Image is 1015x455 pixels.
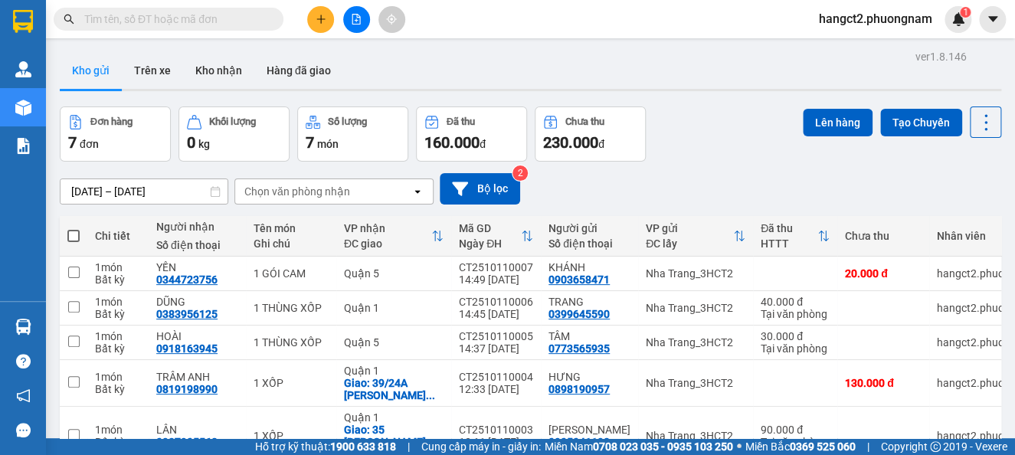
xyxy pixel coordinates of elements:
[548,237,630,250] div: Số điện thoại
[95,330,141,342] div: 1 món
[753,216,837,257] th: Toggle SortBy
[411,185,424,198] svg: open
[95,371,141,383] div: 1 món
[254,302,329,314] div: 1 THÙNG XỐP
[156,261,238,273] div: YẾN
[344,411,444,424] div: Quận 1
[351,14,362,25] span: file-add
[548,308,610,320] div: 0399645590
[156,296,238,308] div: DŨNG
[790,440,856,453] strong: 0369 525 060
[548,371,630,383] div: HƯNG
[183,52,254,89] button: Kho nhận
[745,438,856,455] span: Miền Bắc
[343,6,370,33] button: file-add
[548,436,610,448] div: 0905041198
[548,261,630,273] div: KHÁNH
[64,14,74,25] span: search
[459,436,533,448] div: 12:11 [DATE]
[761,222,817,234] div: Đã thu
[416,106,527,162] button: Đã thu160.000đ
[459,237,521,250] div: Ngày ĐH
[565,116,604,127] div: Chưa thu
[459,273,533,286] div: 14:49 [DATE]
[548,296,630,308] div: TRANG
[598,138,604,150] span: đ
[646,302,745,314] div: Nha Trang_3HCT2
[254,336,329,349] div: 1 THÙNG XỐP
[761,296,830,308] div: 40.000 đ
[15,100,31,116] img: warehouse-icon
[761,237,817,250] div: HTTT
[15,138,31,154] img: solution-icon
[512,165,528,181] sup: 2
[254,267,329,280] div: 1 GÓI CAM
[95,230,141,242] div: Chi tiết
[543,133,598,152] span: 230.000
[447,116,475,127] div: Đã thu
[451,216,541,257] th: Toggle SortBy
[156,383,218,395] div: 0819198990
[244,184,350,199] div: Chọn văn phòng nhận
[344,365,444,377] div: Quận 1
[80,138,99,150] span: đơn
[344,267,444,280] div: Quận 5
[254,52,343,89] button: Hàng đã giao
[638,216,753,257] th: Toggle SortBy
[480,138,486,150] span: đ
[761,436,830,448] div: Tại văn phòng
[545,438,733,455] span: Miền Nam
[646,430,745,442] div: Nha Trang_3HCT2
[84,11,265,28] input: Tìm tên, số ĐT hoặc mã đơn
[254,430,329,442] div: 1 XỐP
[198,138,210,150] span: kg
[459,296,533,308] div: CT2510110006
[915,48,967,65] div: ver 1.8.146
[803,109,873,136] button: Lên hàng
[646,377,745,389] div: Nha Trang_3HCT2
[156,342,218,355] div: 0918163945
[95,342,141,355] div: Bất kỳ
[867,438,869,455] span: |
[156,424,238,436] div: LÂN
[156,221,238,233] div: Người nhận
[459,330,533,342] div: CT2510110005
[593,440,733,453] strong: 0708 023 035 - 0935 103 250
[962,7,968,18] span: 1
[16,388,31,403] span: notification
[344,336,444,349] div: Quận 5
[16,423,31,437] span: message
[761,330,830,342] div: 30.000 đ
[178,106,290,162] button: Khối lượng0kg
[330,440,396,453] strong: 1900 633 818
[95,273,141,286] div: Bất kỳ
[535,106,646,162] button: Chưa thu230.000đ
[95,383,141,395] div: Bất kỳ
[95,424,141,436] div: 1 món
[459,383,533,395] div: 12:33 [DATE]
[16,354,31,368] span: question-circle
[156,239,238,251] div: Số điện thoại
[316,14,326,25] span: plus
[254,222,329,234] div: Tên món
[60,106,171,162] button: Đơn hàng7đơn
[156,371,238,383] div: TRÂM ANH
[95,261,141,273] div: 1 món
[646,336,745,349] div: Nha Trang_3HCT2
[424,133,480,152] span: 160.000
[122,52,183,89] button: Trên xe
[548,273,610,286] div: 0903658471
[13,10,33,33] img: logo-vxr
[459,424,533,436] div: CT2510110003
[761,424,830,436] div: 90.000 đ
[297,106,408,162] button: Số lượng7món
[328,116,367,127] div: Số lượng
[845,377,922,389] div: 130.000 đ
[459,261,533,273] div: CT2510110007
[156,273,218,286] div: 0344723756
[90,116,133,127] div: Đơn hàng
[426,389,435,401] span: ...
[254,377,329,389] div: 1 XỐP
[344,377,444,401] div: Giao: 39/24A NGUYỄN NGỌC CUNG, PHƯỜNG 16, QUẬN 8 (GTN: 80)
[344,222,431,234] div: VP nhận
